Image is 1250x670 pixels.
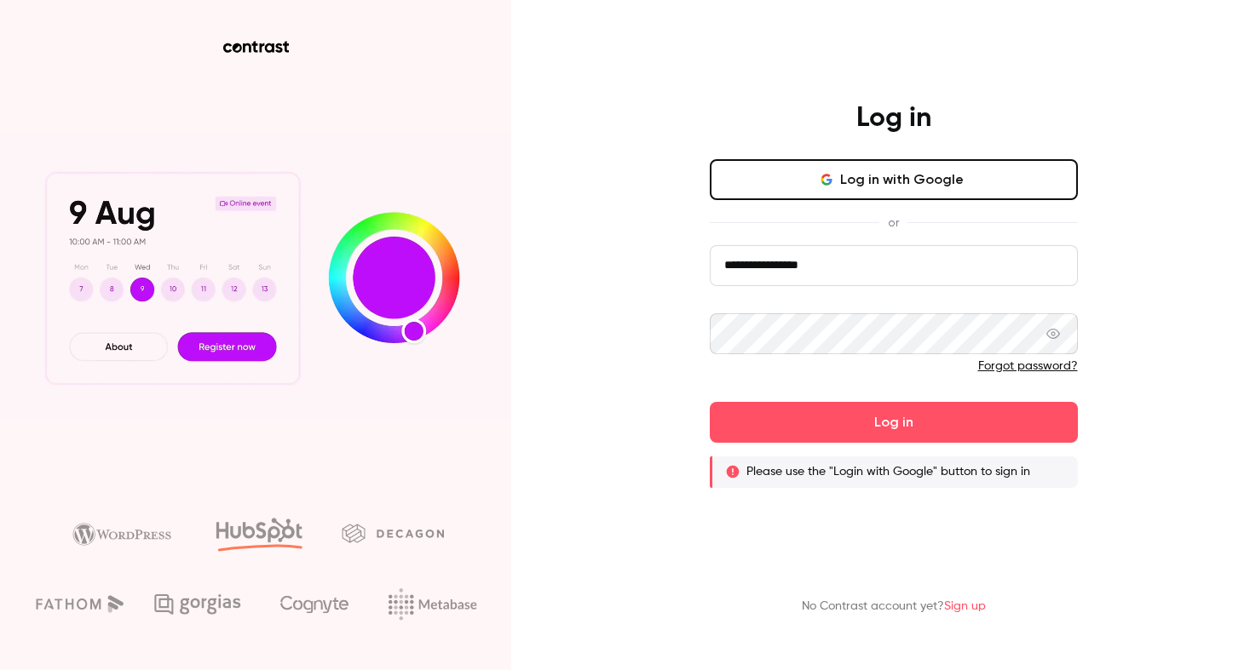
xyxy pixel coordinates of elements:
a: Sign up [944,600,986,612]
img: decagon [342,524,444,542]
p: No Contrast account yet? [802,598,986,616]
a: Forgot password? [978,360,1078,372]
button: Log in [710,402,1078,443]
button: Log in with Google [710,159,1078,200]
h4: Log in [856,101,931,135]
p: Please use the "Login with Google" button to sign in [746,463,1030,480]
span: or [879,214,907,232]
